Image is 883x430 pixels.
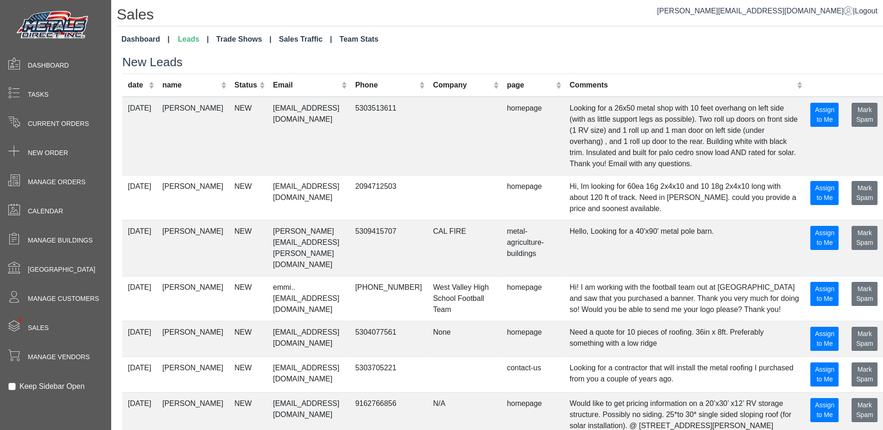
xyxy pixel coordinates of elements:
td: 5303513611 [350,97,428,175]
td: [PERSON_NAME] [157,356,229,392]
td: None [428,321,501,356]
td: [DATE] [122,175,157,220]
span: Manage Orders [28,177,85,187]
td: [PERSON_NAME][EMAIL_ADDRESS][PERSON_NAME][DOMAIN_NAME] [267,220,349,276]
button: Assign to Me [810,327,839,351]
span: Current Orders [28,119,89,129]
td: [DATE] [122,276,157,321]
span: Dashboard [28,61,69,70]
button: Mark Spam [851,282,877,306]
span: Assign to Me [815,401,834,418]
td: [DATE] [122,220,157,276]
td: NEW [229,220,267,276]
td: homepage [501,97,564,175]
button: Assign to Me [810,181,839,205]
button: Mark Spam [851,103,877,127]
td: Need a quote for 10 pieces of roofing. 36in x 8ft. Preferably something with a low ridge [564,321,805,356]
span: Manage Customers [28,294,99,304]
td: Hello, Looking for a 40'x90' metal pole barn. [564,220,805,276]
span: Manage Buildings [28,236,93,245]
div: Email [273,80,339,91]
td: 5304077561 [350,321,428,356]
div: Phone [355,80,417,91]
a: Trade Shows [213,30,275,49]
button: Assign to Me [810,282,839,306]
span: Assign to Me [815,229,834,246]
span: Mark Spam [856,106,873,123]
button: Mark Spam [851,226,877,250]
td: [PERSON_NAME] [157,97,229,175]
td: homepage [501,276,564,321]
td: [EMAIL_ADDRESS][DOMAIN_NAME] [267,175,349,220]
td: [EMAIL_ADDRESS][DOMAIN_NAME] [267,321,349,356]
span: [GEOGRAPHIC_DATA] [28,265,95,274]
td: [PERSON_NAME] [157,276,229,321]
div: date [128,80,146,91]
button: Assign to Me [810,362,839,386]
button: Mark Spam [851,362,877,386]
div: name [162,80,218,91]
h1: Sales [117,6,883,26]
h3: New Leads [122,55,883,69]
a: Dashboard [118,30,173,49]
td: Hi, Im looking for 60ea 16g 2x4x10 and 10 18g 2x4x10 long with about 120 ft of track. Need in [PE... [564,175,805,220]
td: NEW [229,175,267,220]
td: [PERSON_NAME] [157,220,229,276]
td: [EMAIL_ADDRESS][DOMAIN_NAME] [267,97,349,175]
span: • [9,305,32,335]
button: Mark Spam [851,181,877,205]
label: Keep Sidebar Open [19,381,85,392]
div: Status [234,80,257,91]
td: NEW [229,276,267,321]
span: Mark Spam [856,229,873,246]
span: Mark Spam [856,401,873,418]
span: Mark Spam [856,366,873,383]
span: Mark Spam [856,330,873,347]
a: Team Stats [336,30,382,49]
td: Looking for a contractor that will install the metal roofing I purchased from you a couple of yea... [564,356,805,392]
td: contact-us [501,356,564,392]
th: Assign To Current User [805,74,846,97]
img: Metals Direct Inc Logo [14,8,93,43]
td: [PHONE_NUMBER] [350,276,428,321]
span: Manage Vendors [28,352,90,362]
td: Hi! I am working with the football team out at [GEOGRAPHIC_DATA] and saw that you purchased a ban... [564,276,805,321]
button: Assign to Me [810,226,839,250]
span: Assign to Me [815,285,834,302]
span: Sales [28,323,49,333]
td: NEW [229,356,267,392]
td: 2094712503 [350,175,428,220]
td: [PERSON_NAME] [157,321,229,356]
a: Sales Traffic [275,30,336,49]
a: Leads [174,30,213,49]
td: West Valley High School Football Team [428,276,501,321]
button: Assign to Me [810,398,839,422]
span: Assign to Me [815,184,834,201]
td: homepage [501,175,564,220]
span: Calendar [28,206,63,216]
td: [DATE] [122,356,157,392]
td: NEW [229,321,267,356]
td: 5309415707 [350,220,428,276]
span: Assign to Me [815,330,834,347]
td: 5303705221 [350,356,428,392]
td: [EMAIL_ADDRESS][DOMAIN_NAME] [267,356,349,392]
td: NEW [229,97,267,175]
td: [DATE] [122,321,157,356]
span: Logout [855,7,877,15]
div: | [657,6,877,17]
span: Mark Spam [856,184,873,201]
button: Mark Spam [851,398,877,422]
div: page [507,80,554,91]
th: Mark Spam [846,74,883,97]
span: Assign to Me [815,106,834,123]
td: metal-agriculture-buildings [501,220,564,276]
span: Tasks [28,90,49,100]
a: [PERSON_NAME][EMAIL_ADDRESS][DOMAIN_NAME] [657,7,853,15]
div: Comments [569,80,795,91]
div: Company [433,80,491,91]
td: emmi..[EMAIL_ADDRESS][DOMAIN_NAME] [267,276,349,321]
td: [DATE] [122,97,157,175]
span: Mark Spam [856,285,873,302]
